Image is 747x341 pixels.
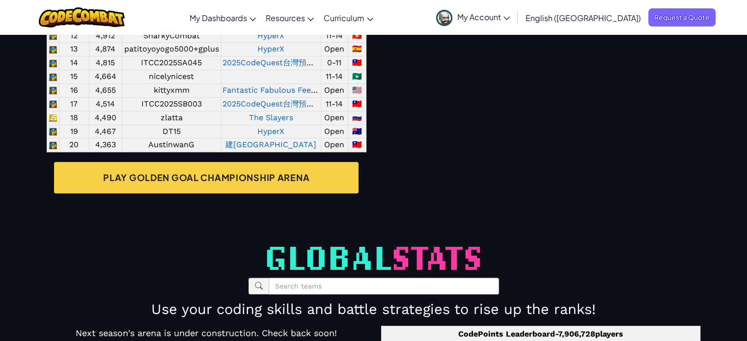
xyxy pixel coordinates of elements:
[59,111,89,125] td: 18
[122,111,221,125] td: zlatta
[257,127,284,136] a: HyperX
[348,125,366,138] td: Australia
[266,13,305,23] span: Resources
[391,236,483,279] span: stats
[122,29,221,43] td: SharkyCombat
[47,43,59,56] td: python
[89,97,122,111] td: 4,514
[47,97,59,111] td: python
[59,97,89,111] td: 17
[47,138,59,152] td: python
[321,111,348,125] td: Open
[47,29,59,43] td: python
[222,85,323,95] a: Fantastic Fabulous Feeple
[595,329,623,339] span: players
[348,29,366,43] td: Hong Kong
[59,125,89,138] td: 19
[506,329,555,339] span: Leaderboard
[39,299,708,319] p: Use your coding skills and battle strategies to rise up the ranks!
[59,43,89,56] td: 13
[47,84,59,98] td: python
[249,113,293,122] a: The Slayers
[269,278,499,294] input: Search teams
[257,44,284,53] a: HyperX
[348,84,366,98] td: United States
[348,111,366,125] td: Russia
[89,43,122,56] td: 4,874
[324,13,364,23] span: Curriculum
[54,162,359,193] a: Play Golden Goal Championship Arena
[47,56,59,70] td: python
[59,29,89,43] td: 12
[321,84,348,98] td: Open
[122,56,221,70] td: ITCC2025SA045
[47,326,366,340] p: Next season's arena is under construction. Check back soon!
[47,111,59,125] td: javascript
[89,125,122,138] td: 4,467
[39,7,125,27] img: CodeCombat logo
[321,97,348,111] td: 11-14
[190,13,247,23] span: My Dashboards
[457,12,510,22] span: My Account
[648,8,716,26] a: Request a Quote
[222,58,370,67] a: 2025CodeQuest台灣預選賽 - 小學組初賽
[122,43,221,56] td: patitoyoyogo5000+gplus
[321,29,348,43] td: 11-14
[47,125,59,138] td: python
[122,70,221,84] td: nicelynicest
[555,329,558,339] span: -
[264,236,391,279] span: Global
[319,4,378,31] a: Curriculum
[321,43,348,56] td: Open
[225,140,316,149] a: 建[GEOGRAPHIC_DATA]
[59,84,89,98] td: 16
[89,84,122,98] td: 4,655
[521,4,646,31] a: English ([GEOGRAPHIC_DATA])
[89,56,122,70] td: 4,815
[526,13,641,23] span: English ([GEOGRAPHIC_DATA])
[47,70,59,84] td: python
[59,56,89,70] td: 14
[89,29,122,43] td: 4,912
[59,138,89,152] td: 20
[348,70,366,84] td: MO
[122,125,221,138] td: DT15
[321,70,348,84] td: 11-14
[89,111,122,125] td: 4,490
[122,138,221,152] td: AustinwanG
[348,97,366,111] td: Taiwan
[348,56,366,70] td: Taiwan
[321,56,348,70] td: 0-11
[558,329,595,339] span: 7,906,728
[321,125,348,138] td: Open
[89,70,122,84] td: 4,664
[59,70,89,84] td: 15
[348,43,366,56] td: Spain
[436,10,452,26] img: avatar
[458,329,503,339] span: CodePoints
[348,138,366,152] td: Taiwan
[185,4,261,31] a: My Dashboards
[431,2,515,33] a: My Account
[261,4,319,31] a: Resources
[122,97,221,111] td: ITCC2025SB003
[89,138,122,152] td: 4,363
[122,84,221,98] td: kittyxmm
[222,99,391,108] a: 2025CodeQuest台灣預選賽夏季賽 -中學組初賽
[321,138,348,152] td: Open
[257,31,284,40] a: HyperX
